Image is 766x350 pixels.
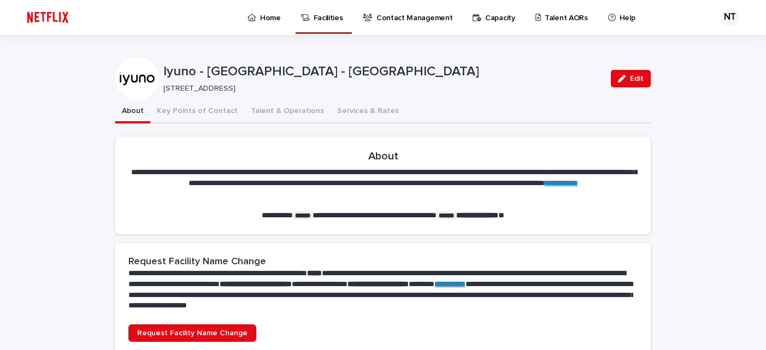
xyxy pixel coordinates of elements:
[368,150,398,163] h2: About
[128,256,266,268] h2: Request Facility Name Change
[721,9,739,26] div: NT
[630,75,644,82] span: Edit
[150,100,244,123] button: Key Points of Contact
[163,64,602,80] p: Iyuno - [GEOGRAPHIC_DATA] - [GEOGRAPHIC_DATA]
[611,70,651,87] button: Edit
[244,100,331,123] button: Talent & Operations
[128,324,256,342] a: Request Facility Name Change
[115,100,150,123] button: About
[163,84,598,93] p: [STREET_ADDRESS]
[137,329,248,337] span: Request Facility Name Change
[331,100,405,123] button: Services & Rates
[22,7,74,28] img: ifQbXi3ZQGMSEF7WDB7W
